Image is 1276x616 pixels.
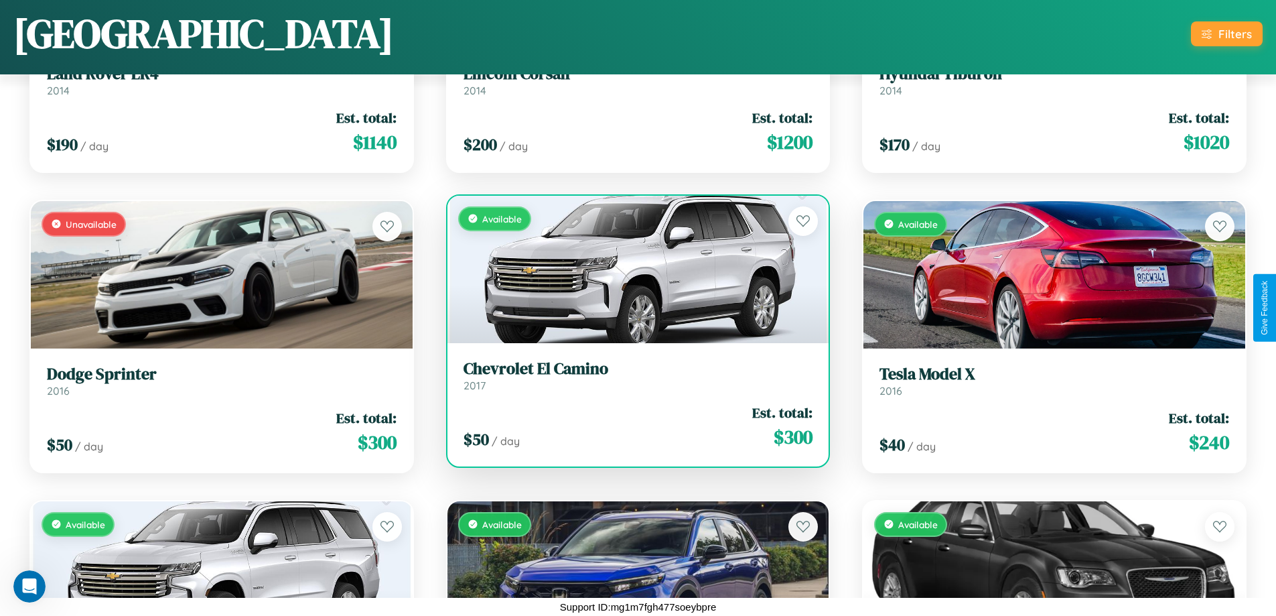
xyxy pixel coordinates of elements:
h3: Land Rover LR4 [47,64,397,84]
span: 2014 [464,84,486,97]
a: Land Rover LR42014 [47,64,397,97]
span: $ 200 [464,133,497,156]
h3: Hyundai Tiburon [879,64,1229,84]
h3: Chevrolet El Camino [464,359,813,379]
span: $ 170 [879,133,910,156]
span: $ 300 [774,424,812,450]
span: Available [898,219,938,230]
a: Dodge Sprinter2016 [47,365,397,397]
span: Est. total: [752,108,812,127]
span: Available [66,519,105,530]
span: Est. total: [336,408,397,428]
span: / day [80,139,109,153]
span: 2016 [879,384,902,397]
div: Give Feedback [1260,281,1269,335]
span: Available [898,519,938,530]
span: Est. total: [1169,408,1229,428]
span: / day [75,440,103,453]
span: Est. total: [336,108,397,127]
h3: Dodge Sprinter [47,365,397,384]
button: Filters [1191,21,1263,46]
span: Est. total: [752,403,812,422]
h3: Lincoln Corsair [464,64,813,84]
span: 2014 [47,84,70,97]
span: $ 50 [47,434,72,456]
span: Available [482,213,522,225]
span: 2014 [879,84,902,97]
span: 2016 [47,384,70,397]
span: $ 300 [358,429,397,456]
span: / day [492,434,520,448]
a: Hyundai Tiburon2014 [879,64,1229,97]
span: $ 1140 [353,129,397,156]
span: / day [908,440,936,453]
iframe: Intercom live chat [13,570,46,603]
span: / day [500,139,528,153]
span: $ 40 [879,434,905,456]
p: Support ID: mg1m7fgh477soeybpre [560,598,716,616]
a: Chevrolet El Camino2017 [464,359,813,392]
span: $ 240 [1189,429,1229,456]
a: Tesla Model X2016 [879,365,1229,397]
span: Est. total: [1169,108,1229,127]
h3: Tesla Model X [879,365,1229,384]
span: Available [482,519,522,530]
span: $ 1200 [767,129,812,156]
span: 2017 [464,379,486,392]
span: / day [912,139,940,153]
a: Lincoln Corsair2014 [464,64,813,97]
div: Filters [1218,27,1252,41]
h1: [GEOGRAPHIC_DATA] [13,6,394,61]
span: Unavailable [66,219,117,230]
span: $ 190 [47,133,78,156]
span: $ 50 [464,428,489,450]
span: $ 1020 [1184,129,1229,156]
